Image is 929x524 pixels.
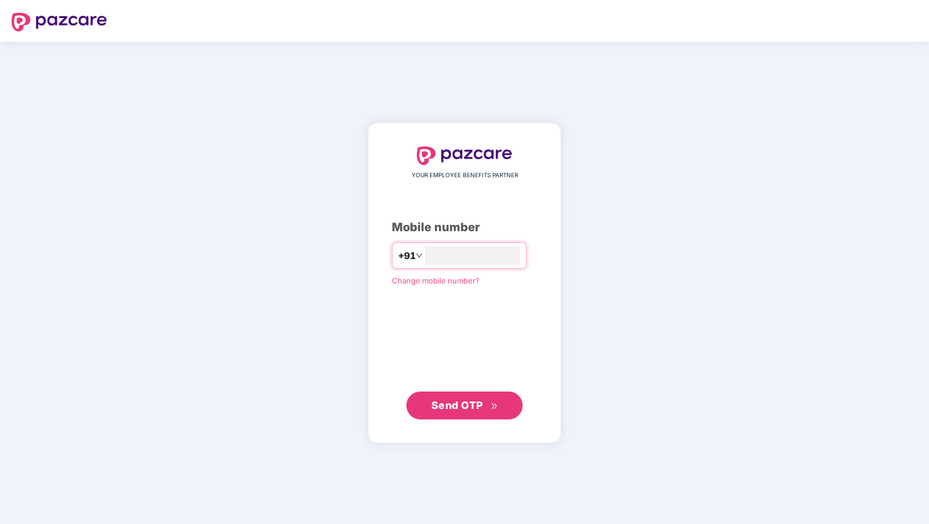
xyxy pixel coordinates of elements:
[491,403,498,410] span: double-right
[431,399,483,411] span: Send OTP
[392,218,537,236] div: Mobile number
[406,392,523,419] button: Send OTPdouble-right
[398,249,416,263] span: +91
[417,146,512,165] img: logo
[416,252,423,259] span: down
[12,13,107,31] img: logo
[412,171,518,180] span: YOUR EMPLOYEE BENEFITS PARTNER
[392,276,480,285] a: Change mobile number?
